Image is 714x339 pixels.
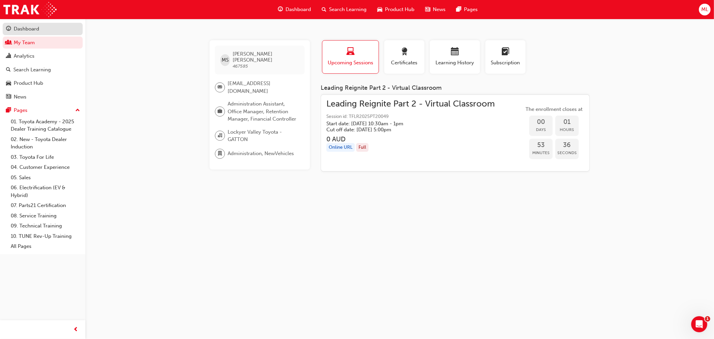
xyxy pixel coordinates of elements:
span: news-icon [6,94,11,100]
span: calendar-icon [451,48,459,57]
button: Pages [3,104,83,117]
span: Product Hub [385,6,414,13]
span: 53 [529,141,553,149]
span: Certificates [389,59,419,67]
span: Days [529,126,553,134]
span: email-icon [218,83,222,92]
span: car-icon [377,5,382,14]
span: Administration, NewVehicles [228,150,294,157]
span: MS [222,56,229,64]
a: 05. Sales [8,173,83,183]
a: 10. TUNE Rev-Up Training [8,231,83,242]
a: News [3,91,83,103]
span: ML [701,6,708,13]
a: My Team [3,37,83,49]
button: Subscription [485,40,526,74]
button: ML [699,4,711,15]
span: 467585 [233,63,248,69]
span: 00 [529,118,553,126]
a: 02. New - Toyota Dealer Induction [8,134,83,152]
span: car-icon [6,80,11,86]
a: news-iconNews [420,3,451,16]
a: 01. Toyota Academy - 2025 Dealer Training Catalogue [8,117,83,134]
span: Subscription [490,59,521,67]
div: Pages [14,107,27,114]
div: News [14,93,26,101]
span: organisation-icon [218,131,222,140]
a: pages-iconPages [451,3,483,16]
span: briefcase-icon [218,107,222,116]
a: 07. Parts21 Certification [8,200,83,211]
a: guage-iconDashboard [272,3,316,16]
a: 09. Technical Training [8,221,83,231]
a: 06. Electrification (EV & Hybrid) [8,183,83,200]
h3: 0 AUD [326,135,495,143]
span: laptop-icon [346,48,354,57]
div: Dashboard [14,25,39,33]
button: DashboardMy TeamAnalyticsSearch LearningProduct HubNews [3,21,83,104]
span: Seconds [555,149,579,157]
span: learningplan-icon [501,48,509,57]
span: 36 [555,141,579,149]
span: The enrollment closes at [524,106,584,113]
div: Leading Reignite Part 2 - Virtual Classroom [321,84,590,92]
span: search-icon [6,67,11,73]
a: Analytics [3,50,83,62]
span: Pages [464,6,478,13]
button: Upcoming Sessions [322,40,379,74]
button: Learning History [430,40,480,74]
span: up-icon [75,106,80,115]
span: Search Learning [329,6,367,13]
span: 01 [555,118,579,126]
span: Learning History [435,59,475,67]
a: Leading Reignite Part 2 - Virtual ClassroomSession id: TFLR2025PT20049Start date: [DATE] 10:30am ... [326,100,584,166]
iframe: Intercom live chat [691,316,707,332]
h5: Start date: [DATE] 10:30am - 1pm [326,121,484,127]
h5: Cut off date: [DATE] 5:00pm [326,127,484,133]
span: Hours [555,126,579,134]
span: prev-icon [74,326,79,334]
span: Administration Assistant, Office Manager, Retention Manager, Financial Controller [228,100,299,123]
span: Upcoming Sessions [327,59,374,67]
div: Online URL [326,143,355,152]
span: Session id: TFLR2025PT20049 [326,113,495,121]
span: award-icon [400,48,408,57]
span: [PERSON_NAME] [PERSON_NAME] [233,51,299,63]
span: pages-icon [456,5,461,14]
button: Certificates [384,40,424,74]
span: department-icon [218,149,222,158]
span: pages-icon [6,108,11,114]
span: Minutes [529,149,553,157]
span: 1 [705,316,710,322]
a: 08. Service Training [8,211,83,221]
a: 03. Toyota For Life [8,152,83,162]
div: Full [356,143,369,152]
a: Dashboard [3,23,83,35]
span: people-icon [6,40,11,46]
a: All Pages [8,241,83,252]
div: Analytics [14,52,34,60]
a: car-iconProduct Hub [372,3,420,16]
a: Search Learning [3,64,83,76]
span: guage-icon [278,5,283,14]
a: search-iconSearch Learning [316,3,372,16]
span: Dashboard [286,6,311,13]
span: Leading Reignite Part 2 - Virtual Classroom [326,100,495,108]
a: Product Hub [3,77,83,89]
img: Trak [3,2,57,17]
span: search-icon [322,5,326,14]
a: 04. Customer Experience [8,162,83,173]
div: Product Hub [14,79,43,87]
span: News [433,6,446,13]
span: news-icon [425,5,430,14]
span: [EMAIL_ADDRESS][DOMAIN_NAME] [228,80,299,95]
span: chart-icon [6,53,11,59]
span: guage-icon [6,26,11,32]
span: Lockyer Valley Toyota - GATTON [228,128,299,143]
div: Search Learning [13,66,51,74]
